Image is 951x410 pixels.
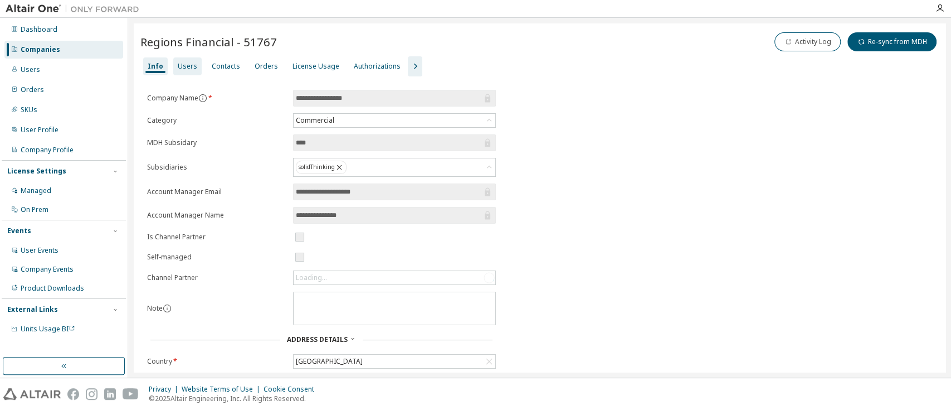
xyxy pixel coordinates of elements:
[6,3,145,15] img: Altair One
[21,105,37,114] div: SKUs
[3,388,61,400] img: altair_logo.svg
[21,65,40,74] div: Users
[354,62,401,71] div: Authorizations
[296,161,347,174] div: solidThinking
[21,205,48,214] div: On Prem
[21,246,58,255] div: User Events
[294,114,495,127] div: Commercial
[67,388,79,400] img: facebook.svg
[294,355,364,368] div: [GEOGRAPHIC_DATA]
[147,357,286,366] label: Country
[182,385,264,394] div: Website Terms of Use
[21,324,75,334] span: Units Usage BI
[163,304,172,313] button: information
[123,388,139,400] img: youtube.svg
[147,163,286,172] label: Subsidiaries
[847,32,937,51] button: Re-sync from MDH
[149,385,182,394] div: Privacy
[21,186,51,195] div: Managed
[198,94,207,103] button: information
[264,385,321,394] div: Cookie Consent
[21,126,58,134] div: User Profile
[178,62,197,71] div: Users
[294,114,336,127] div: Commercial
[296,273,327,282] div: Loading...
[7,226,31,235] div: Events
[149,394,321,403] p: © 2025 Altair Engineering, Inc. All Rights Reserved.
[21,265,74,274] div: Company Events
[147,253,286,262] label: Self-managed
[287,335,348,344] span: Address Details
[212,62,240,71] div: Contacts
[147,273,286,282] label: Channel Partner
[147,187,286,196] label: Account Manager Email
[86,388,97,400] img: instagram.svg
[7,167,66,176] div: License Settings
[294,355,495,368] div: [GEOGRAPHIC_DATA]
[21,284,84,293] div: Product Downloads
[774,32,841,51] button: Activity Log
[147,138,286,147] label: MDH Subsidary
[21,25,57,34] div: Dashboard
[255,62,278,71] div: Orders
[21,85,44,94] div: Orders
[147,211,286,220] label: Account Manager Name
[147,116,286,125] label: Category
[294,158,495,176] div: solidThinking
[148,62,163,71] div: Info
[104,388,116,400] img: linkedin.svg
[147,303,163,313] label: Note
[294,271,495,284] div: Loading...
[147,233,286,242] label: Is Channel Partner
[140,34,277,50] span: Regions Financial - 51767
[7,305,58,314] div: External Links
[21,45,60,54] div: Companies
[292,62,339,71] div: License Usage
[147,94,286,103] label: Company Name
[21,146,74,155] div: Company Profile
